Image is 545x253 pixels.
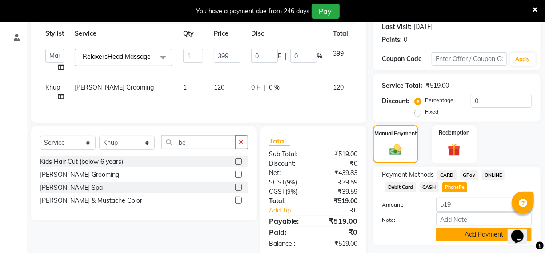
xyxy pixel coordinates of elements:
[287,179,296,186] span: 9%
[208,24,246,44] th: Price
[382,170,434,180] span: Payment Methods
[269,188,286,196] span: CGST
[510,53,536,66] button: Apply
[385,182,416,192] span: Debit Card
[75,83,154,91] span: [PERSON_NAME] Grooming
[263,168,313,178] div: Net:
[313,150,364,159] div: ₹519.00
[313,227,364,237] div: ₹0
[312,4,340,19] button: Pay
[45,83,60,91] span: Khup
[151,53,155,61] a: x
[317,52,322,61] span: %
[263,216,313,226] div: Payable:
[386,143,405,157] img: _cash.svg
[313,216,364,226] div: ₹519.00
[183,83,187,91] span: 1
[263,159,313,168] div: Discount:
[40,196,142,205] div: [PERSON_NAME] & Mustache Color
[375,201,429,209] label: Amount:
[263,150,313,159] div: Sub Total:
[69,24,178,44] th: Service
[436,212,532,226] input: Add Note
[313,159,364,168] div: ₹0
[426,81,449,90] div: ₹519.00
[436,198,532,212] input: Amount
[460,170,478,180] span: GPay
[263,187,313,196] div: ( )
[40,24,69,44] th: Stylist
[269,136,290,146] span: Total
[313,239,364,249] div: ₹519.00
[425,108,438,116] label: Fixed
[214,83,224,91] span: 120
[353,24,383,44] th: Action
[269,83,280,92] span: 0 %
[285,52,287,61] span: |
[264,83,265,92] span: |
[437,170,457,180] span: CARD
[439,129,469,137] label: Redemption
[313,178,364,187] div: ₹39.59
[333,49,344,57] span: 399
[374,130,417,138] label: Manual Payment
[432,52,507,66] input: Enter Offer / Coupon Code
[436,228,532,241] button: Add Payment
[482,170,505,180] span: ONLINE
[382,22,412,32] div: Last Visit:
[40,170,119,180] div: [PERSON_NAME] Grooming
[322,206,364,215] div: ₹0
[382,81,422,90] div: Service Total:
[420,182,439,192] span: CASH
[269,178,285,186] span: SGST
[178,24,208,44] th: Qty
[333,83,344,91] span: 120
[444,142,464,158] img: _gift.svg
[382,97,409,106] div: Discount:
[425,96,453,104] label: Percentage
[278,52,281,61] span: F
[263,227,313,237] div: Paid:
[288,188,296,195] span: 9%
[251,83,260,92] span: 0 F
[375,216,429,224] label: Note:
[413,22,433,32] div: [DATE]
[263,196,313,206] div: Total:
[196,7,310,16] div: You have a payment due from 246 days
[313,187,364,196] div: ₹39.59
[382,54,432,64] div: Coupon Code
[263,206,322,215] a: Add Tip
[263,239,313,249] div: Balance :
[246,24,328,44] th: Disc
[508,217,536,244] iframe: chat widget
[40,183,103,192] div: [PERSON_NAME] Spa
[313,196,364,206] div: ₹519.00
[263,178,313,187] div: ( )
[382,35,402,45] div: Points:
[40,157,123,167] div: Kids Hair Cut (below 6 years)
[313,168,364,178] div: ₹439.83
[161,135,236,149] input: Search or Scan
[328,24,353,44] th: Total
[404,35,407,45] div: 0
[83,53,151,61] span: RelaxersHead Massage
[442,182,468,192] span: PhonePe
